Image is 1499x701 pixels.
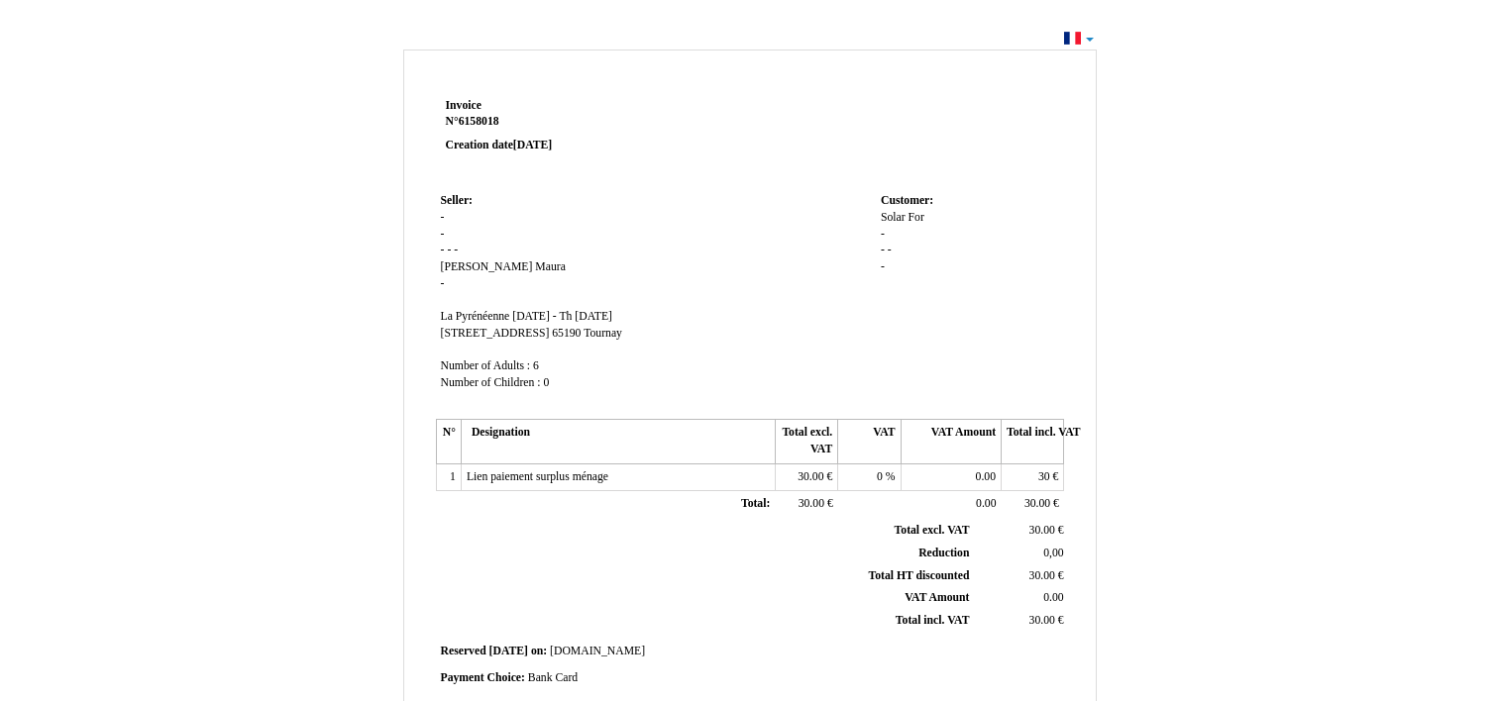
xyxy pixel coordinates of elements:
span: - [441,228,445,241]
th: VAT [838,420,901,463]
span: 0 [877,470,883,483]
span: VAT Amount [905,591,969,604]
span: 65190 [552,327,581,340]
th: Designation [461,420,775,463]
span: Customer: [881,194,933,207]
td: € [973,610,1067,633]
span: - [447,244,451,256]
span: Total incl. VAT [896,614,970,627]
span: 6158018 [459,115,499,128]
span: 0.00 [1043,591,1063,604]
span: - [441,244,445,256]
span: [DATE] [513,139,552,151]
span: 30.00 [1029,569,1055,582]
span: La Pyrénéenne [441,310,510,323]
span: Reduction [918,547,969,559]
span: [DATE] - Th [DATE] [512,310,612,323]
span: 0,00 [1043,547,1063,559]
span: [PERSON_NAME] [441,260,533,273]
span: - [881,228,885,241]
span: 0.00 [976,497,996,510]
span: - [454,244,458,256]
td: € [973,520,1067,542]
td: € [1002,463,1064,491]
span: Total: [741,497,770,510]
th: VAT Amount [901,420,1001,463]
span: 30.00 [1029,614,1055,627]
strong: N° [446,114,683,130]
span: Number of Children : [441,376,541,389]
span: - [441,211,445,224]
span: Maura [535,260,566,273]
span: Reserved [441,645,486,657]
span: For [909,211,924,224]
span: 0.00 [976,470,996,483]
span: [DOMAIN_NAME] [550,645,645,657]
span: Payment Choice: [441,671,525,684]
span: 30.00 [799,497,824,510]
span: - [881,260,885,273]
span: 30.00 [1029,524,1055,537]
th: Total incl. VAT [1002,420,1064,463]
span: - [441,277,445,290]
td: € [973,564,1067,587]
span: Tournay [584,327,622,340]
strong: Creation date [446,139,553,151]
span: Solar [881,211,906,224]
td: 1 [436,463,461,491]
td: € [775,463,837,491]
span: 30 [1038,470,1050,483]
span: Invoice [446,99,482,112]
span: Bank Card [528,671,578,684]
span: Total HT discounted [868,569,969,582]
span: - [881,244,885,256]
th: N° [436,420,461,463]
span: Seller: [441,194,473,207]
th: Total excl. VAT [775,420,837,463]
span: 30.00 [1024,497,1050,510]
span: 6 [533,359,539,372]
span: Total excl. VAT [895,524,970,537]
td: € [775,491,837,519]
span: [STREET_ADDRESS] [441,327,550,340]
span: on: [531,645,547,657]
td: € [1002,491,1064,519]
span: [DATE] [489,645,528,657]
span: 0 [543,376,549,389]
span: Number of Adults : [441,359,531,372]
span: 30.00 [798,470,823,483]
span: Lien paiement surplus ménage [467,470,608,483]
td: % [838,463,901,491]
span: - [888,244,892,256]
